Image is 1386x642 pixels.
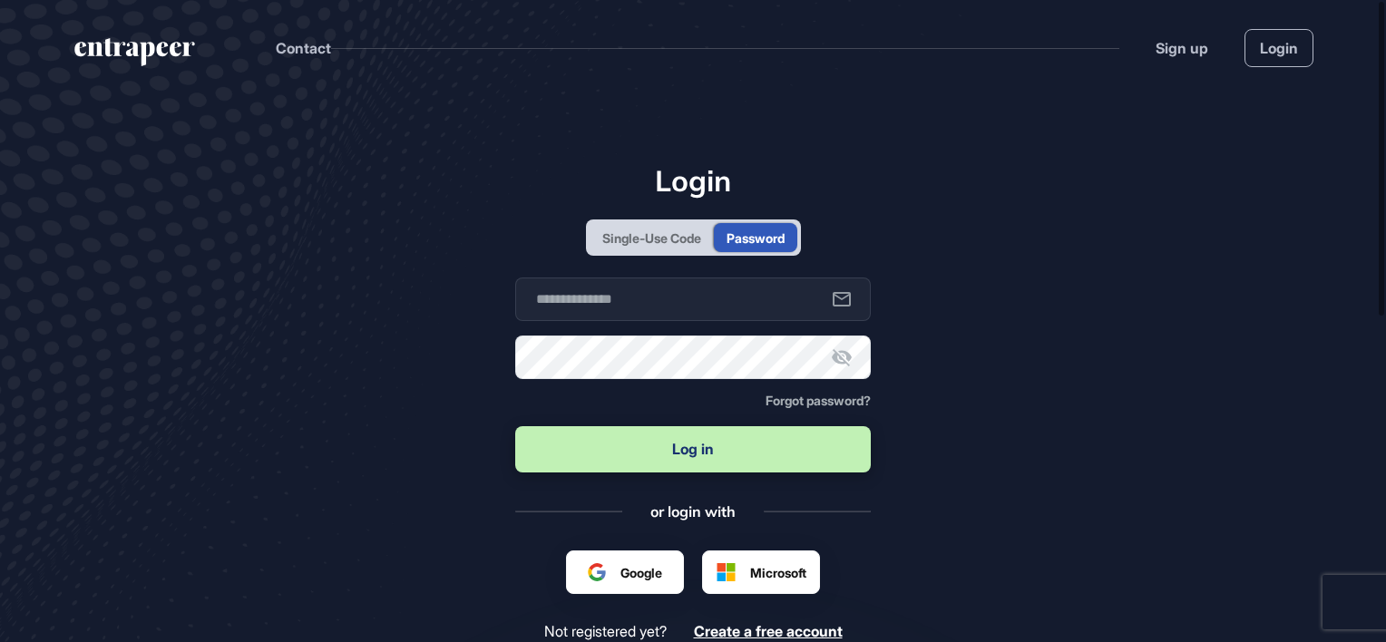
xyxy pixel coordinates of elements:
[727,229,785,248] div: Password
[1244,29,1313,67] a: Login
[602,229,701,248] div: Single-Use Code
[73,38,197,73] a: entrapeer-logo
[276,36,331,60] button: Contact
[750,563,806,582] span: Microsoft
[766,393,871,408] span: Forgot password?
[694,622,843,640] span: Create a free account
[694,623,843,640] a: Create a free account
[1156,37,1208,59] a: Sign up
[650,501,736,521] div: or login with
[544,623,667,640] span: Not registered yet?
[766,394,871,408] a: Forgot password?
[515,426,871,472] button: Log in
[515,163,871,198] h1: Login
